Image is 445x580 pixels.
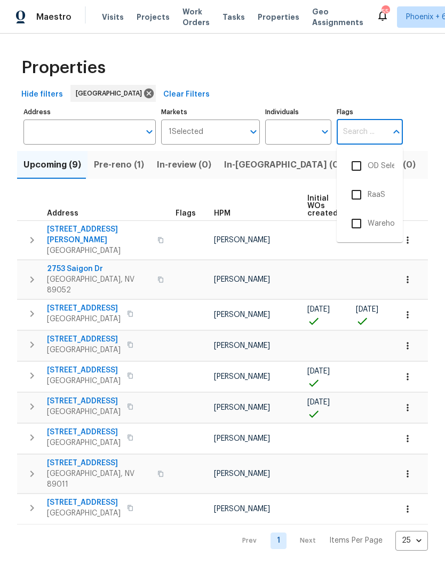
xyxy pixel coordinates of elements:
[47,365,121,376] span: [STREET_ADDRESS]
[23,157,81,172] span: Upcoming (9)
[47,438,121,448] span: [GEOGRAPHIC_DATA]
[214,311,270,319] span: [PERSON_NAME]
[17,85,67,105] button: Hide filters
[395,527,428,554] div: 25
[382,6,389,17] div: 55
[23,109,156,115] label: Address
[47,508,121,519] span: [GEOGRAPHIC_DATA]
[47,427,121,438] span: [STREET_ADDRESS]
[345,155,394,177] li: OD Select
[157,157,211,172] span: In-review (0)
[102,12,124,22] span: Visits
[163,88,210,101] span: Clear Filters
[47,210,78,217] span: Address
[222,13,245,21] span: Tasks
[214,342,270,349] span: [PERSON_NAME]
[159,85,214,105] button: Clear Filters
[329,535,383,546] p: Items Per Page
[182,6,210,28] span: Work Orders
[271,533,287,549] a: Goto page 1
[161,109,260,115] label: Markets
[47,314,121,324] span: [GEOGRAPHIC_DATA]
[176,210,196,217] span: Flags
[21,88,63,101] span: Hide filters
[47,334,121,345] span: [STREET_ADDRESS]
[307,195,338,217] span: Initial WOs created
[47,497,121,508] span: [STREET_ADDRESS]
[224,157,342,172] span: In-[GEOGRAPHIC_DATA] (0)
[47,407,121,417] span: [GEOGRAPHIC_DATA]
[356,306,378,313] span: [DATE]
[47,396,121,407] span: [STREET_ADDRESS]
[345,212,394,235] li: Warehousing
[21,62,106,73] span: Properties
[214,505,270,513] span: [PERSON_NAME]
[214,210,231,217] span: HPM
[47,264,151,274] span: 2753 Saigon Dr
[258,12,299,22] span: Properties
[47,345,121,355] span: [GEOGRAPHIC_DATA]
[169,128,203,137] span: 1 Selected
[47,458,151,468] span: [STREET_ADDRESS]
[47,303,121,314] span: [STREET_ADDRESS]
[214,404,270,411] span: [PERSON_NAME]
[307,368,330,375] span: [DATE]
[70,85,156,102] div: [GEOGRAPHIC_DATA]
[317,124,332,139] button: Open
[47,245,151,256] span: [GEOGRAPHIC_DATA]
[137,12,170,22] span: Projects
[214,236,270,244] span: [PERSON_NAME]
[47,274,151,296] span: [GEOGRAPHIC_DATA], NV 89052
[214,435,270,442] span: [PERSON_NAME]
[214,470,270,478] span: [PERSON_NAME]
[389,124,404,139] button: Close
[47,376,121,386] span: [GEOGRAPHIC_DATA]
[345,184,394,206] li: RaaS
[307,306,330,313] span: [DATE]
[94,157,144,172] span: Pre-reno (1)
[214,276,270,283] span: [PERSON_NAME]
[47,224,151,245] span: [STREET_ADDRESS][PERSON_NAME]
[265,109,331,115] label: Individuals
[76,88,146,99] span: [GEOGRAPHIC_DATA]
[337,120,387,145] input: Search ...
[47,468,151,490] span: [GEOGRAPHIC_DATA], NV 89011
[232,531,428,551] nav: Pagination Navigation
[36,12,71,22] span: Maestro
[312,6,363,28] span: Geo Assignments
[214,373,270,380] span: [PERSON_NAME]
[337,109,403,115] label: Flags
[246,124,261,139] button: Open
[142,124,157,139] button: Open
[307,399,330,406] span: [DATE]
